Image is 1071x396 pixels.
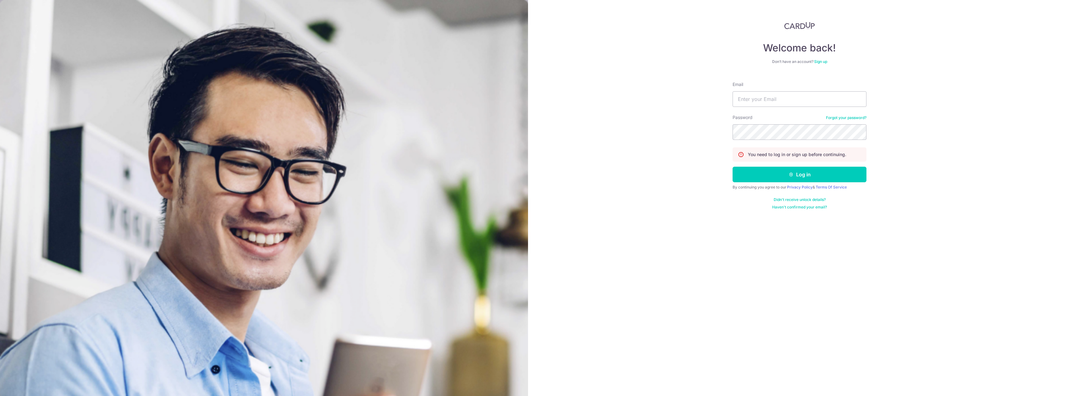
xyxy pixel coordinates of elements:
label: Email [733,81,743,88]
div: By continuing you agree to our & [733,185,866,190]
button: Log in [733,167,866,182]
p: You need to log in or sign up before continuing. [748,151,846,158]
a: Privacy Policy [787,185,813,189]
h4: Welcome back! [733,42,866,54]
div: Don’t have an account? [733,59,866,64]
a: Didn't receive unlock details? [774,197,826,202]
a: Terms Of Service [816,185,847,189]
a: Sign up [814,59,827,64]
a: Forgot your password? [826,115,866,120]
input: Enter your Email [733,91,866,107]
a: Haven't confirmed your email? [772,205,827,210]
label: Password [733,114,753,121]
img: CardUp Logo [784,22,815,29]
